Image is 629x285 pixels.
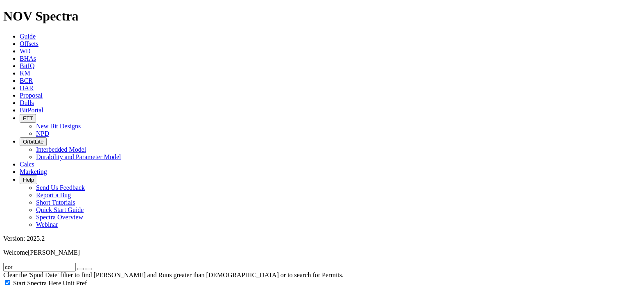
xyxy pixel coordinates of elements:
[36,192,71,198] a: Report a Bug
[20,62,34,69] a: BitIQ
[20,70,30,77] a: KM
[20,168,47,175] a: Marketing
[20,99,34,106] a: Dulls
[20,33,36,40] a: Guide
[36,206,84,213] a: Quick Start Guide
[20,48,31,55] a: WD
[20,137,47,146] button: OrbitLite
[3,249,626,256] p: Welcome
[20,161,34,168] a: Calcs
[23,115,33,121] span: FTT
[20,107,43,114] a: BitPortal
[20,40,38,47] a: Offsets
[36,214,83,221] a: Spectra Overview
[3,235,626,242] div: Version: 2025.2
[20,114,36,123] button: FTT
[20,77,33,84] a: BCR
[20,176,37,184] button: Help
[36,123,81,130] a: New Bit Designs
[23,139,43,145] span: OrbitLite
[36,199,75,206] a: Short Tutorials
[3,263,76,271] input: Search
[3,271,344,278] span: Clear the 'Spud Date' filter to find [PERSON_NAME] and Runs greater than [DEMOGRAPHIC_DATA] or to...
[20,84,34,91] a: OAR
[36,146,86,153] a: Interbedded Model
[36,184,85,191] a: Send Us Feedback
[23,177,34,183] span: Help
[36,221,58,228] a: Webinar
[36,153,121,160] a: Durability and Parameter Model
[28,249,80,256] span: [PERSON_NAME]
[3,9,626,24] h1: NOV Spectra
[20,92,43,99] a: Proposal
[20,55,36,62] a: BHAs
[36,130,49,137] a: NPD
